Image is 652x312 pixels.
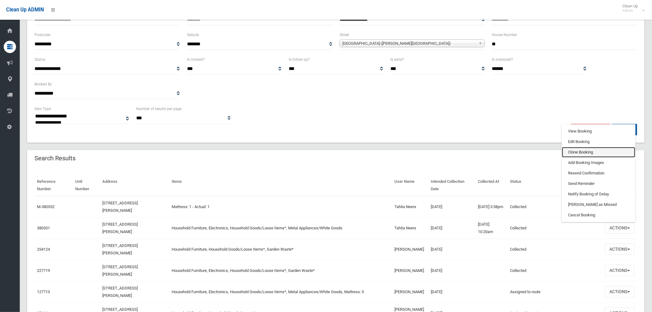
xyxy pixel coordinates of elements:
[508,175,603,196] th: Status
[102,222,138,234] a: [STREET_ADDRESS][PERSON_NAME]
[102,286,138,298] a: [STREET_ADDRESS][PERSON_NAME]
[187,56,205,63] label: Is missed?
[605,244,635,255] button: Actions
[562,158,635,168] a: Add Booking Images
[169,239,392,260] td: Household Furniture, Household Goods/Loose Items*, Garden Waste*
[6,7,44,13] span: Clean Up ADMIN
[562,137,635,147] a: Edit Booking
[475,196,507,218] td: [DATE] 3:58pm
[562,179,635,189] a: Send Reminder
[429,281,476,302] td: [DATE]
[392,217,429,239] td: Tahlia Neers
[605,265,635,276] button: Actions
[342,40,476,47] span: [GEOGRAPHIC_DATA] ([PERSON_NAME][GEOGRAPHIC_DATA])
[620,4,644,13] span: Clean Up
[605,286,635,298] button: Actions
[392,281,429,302] td: [PERSON_NAME]
[35,31,50,38] label: Postcode
[136,105,181,112] label: Number of results per page
[562,126,635,137] a: View Booking
[169,260,392,281] td: Household Furniture, Electronics, Household Goods/Loose Items*, Garden Waste*
[612,124,637,135] button: Search
[35,105,51,112] label: Item Type
[508,239,603,260] td: Collected
[562,199,635,210] a: [PERSON_NAME] as Missed
[562,210,635,220] a: Cancel Booking
[289,56,310,63] label: Is follow up?
[562,147,635,158] a: Clone Booking
[429,196,476,218] td: [DATE]
[475,217,507,239] td: [DATE] 10:20am
[429,175,476,196] th: Intended Collection Date
[562,189,635,199] a: Notify Booking of Delay
[392,239,429,260] td: [PERSON_NAME]
[562,168,635,179] a: Resend Confirmation
[169,196,392,218] td: Mattress: 1 - Actual: 1
[571,124,611,135] a: Clear Search
[169,175,392,196] th: Items
[508,281,603,302] td: Assigned to route
[623,8,638,13] small: Admin
[37,289,50,294] a: 127713
[35,56,45,63] label: Status
[35,175,73,196] th: Reference Number
[37,204,55,209] a: M-380552
[429,239,476,260] td: [DATE]
[475,175,507,196] th: Collected At
[492,31,517,38] label: House Number
[37,226,50,230] a: 380551
[187,31,199,38] label: Suburb
[102,201,138,213] a: [STREET_ADDRESS][PERSON_NAME]
[100,175,169,196] th: Address
[169,217,392,239] td: Household Furniture, Electronics, Household Goods/Loose Items*, Metal Appliances/White Goods
[27,152,83,164] header: Search Results
[73,175,100,196] th: Unit Number
[429,217,476,239] td: [DATE]
[508,260,603,281] td: Collected
[37,268,50,273] a: 227719
[392,260,429,281] td: [PERSON_NAME]
[37,247,50,252] a: 254124
[492,56,513,63] label: Is oversized?
[392,196,429,218] td: Tahlia Neers
[169,281,392,302] td: Household Furniture, Electronics, Household Goods/Loose Items*, Metal Appliances/White Goods, Mat...
[102,265,138,277] a: [STREET_ADDRESS][PERSON_NAME]
[605,222,635,234] button: Actions
[508,217,603,239] td: Collected
[102,243,138,255] a: [STREET_ADDRESS][PERSON_NAME]
[390,56,404,63] label: Is early?
[429,260,476,281] td: [DATE]
[35,81,52,88] label: Booked By
[340,31,349,38] label: Street
[392,175,429,196] th: User Name
[508,196,603,218] td: Collected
